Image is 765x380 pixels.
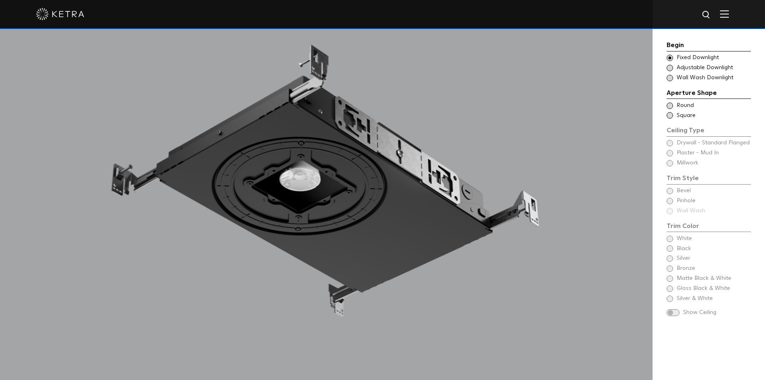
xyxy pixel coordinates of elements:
[677,54,750,62] span: Fixed Downlight
[677,74,750,82] span: Wall Wash Downlight
[702,10,712,20] img: search icon
[667,40,751,51] div: Begin
[677,64,750,72] span: Adjustable Downlight
[683,309,751,317] span: Show Ceiling
[36,8,84,20] img: ketra-logo-2019-white
[677,102,750,110] span: Round
[720,10,729,18] img: Hamburger%20Nav.svg
[667,88,751,99] div: Aperture Shape
[677,112,750,120] span: Square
